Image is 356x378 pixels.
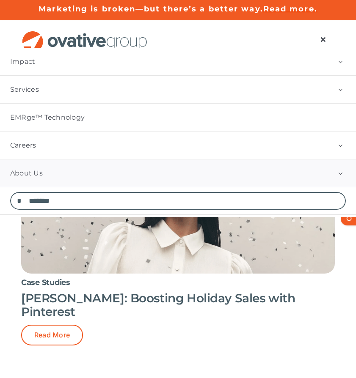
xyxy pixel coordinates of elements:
span: Services [10,85,39,94]
a: Read More [21,325,83,345]
span: Read More [34,331,70,339]
a: Read more. [263,4,317,14]
a: [PERSON_NAME]: Boosting Holiday Sales with Pinterest [21,291,295,319]
span: About Us [10,169,43,178]
span: Careers [10,141,36,150]
input: Search... [10,192,346,210]
button: Open submenu of About Us [325,159,356,187]
button: Open submenu of Impact [325,48,356,75]
input: Search [10,192,28,210]
button: Open submenu of Services [325,76,356,103]
span: Impact [10,58,35,66]
a: Marketing is broken—but there’s a better way. [39,4,263,14]
nav: Menu [311,31,335,48]
a: OG_Full_horizontal_RGB [21,30,148,38]
span: EMRge™ Technology [10,113,85,122]
button: Open submenu of Careers [325,131,356,159]
h6: Case Studies [21,278,335,287]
